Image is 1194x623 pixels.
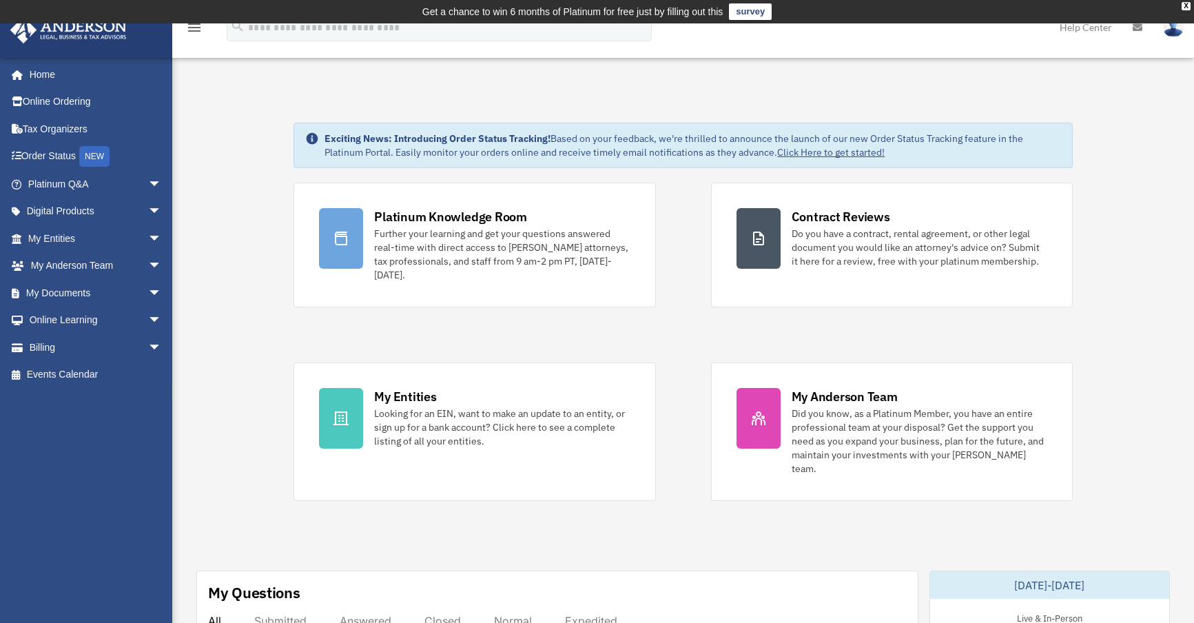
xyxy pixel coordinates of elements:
[10,115,183,143] a: Tax Organizers
[10,279,183,307] a: My Documentsarrow_drop_down
[10,307,183,334] a: Online Learningarrow_drop_down
[148,170,176,198] span: arrow_drop_down
[79,146,110,167] div: NEW
[10,170,183,198] a: Platinum Q&Aarrow_drop_down
[374,388,436,405] div: My Entities
[10,334,183,361] a: Billingarrow_drop_down
[10,61,176,88] a: Home
[148,307,176,335] span: arrow_drop_down
[148,225,176,253] span: arrow_drop_down
[10,143,183,171] a: Order StatusNEW
[208,582,300,603] div: My Questions
[10,252,183,280] a: My Anderson Teamarrow_drop_down
[374,407,630,448] div: Looking for an EIN, want to make an update to an entity, or sign up for a bank account? Click her...
[711,183,1073,307] a: Contract Reviews Do you have a contract, rental agreement, or other legal document you would like...
[930,571,1169,599] div: [DATE]-[DATE]
[10,88,183,116] a: Online Ordering
[792,388,898,405] div: My Anderson Team
[148,279,176,307] span: arrow_drop_down
[729,3,772,20] a: survey
[186,24,203,36] a: menu
[325,132,1060,159] div: Based on your feedback, we're thrilled to announce the launch of our new Order Status Tracking fe...
[325,132,550,145] strong: Exciting News: Introducing Order Status Tracking!
[422,3,723,20] div: Get a chance to win 6 months of Platinum for free just by filling out this
[792,407,1047,476] div: Did you know, as a Platinum Member, you have an entire professional team at your disposal? Get th...
[792,208,890,225] div: Contract Reviews
[148,334,176,362] span: arrow_drop_down
[374,227,630,282] div: Further your learning and get your questions answered real-time with direct access to [PERSON_NAM...
[186,19,203,36] i: menu
[294,362,655,501] a: My Entities Looking for an EIN, want to make an update to an entity, or sign up for a bank accoun...
[1182,2,1191,10] div: close
[294,183,655,307] a: Platinum Knowledge Room Further your learning and get your questions answered real-time with dire...
[148,198,176,226] span: arrow_drop_down
[148,252,176,280] span: arrow_drop_down
[6,17,131,43] img: Anderson Advisors Platinum Portal
[374,208,527,225] div: Platinum Knowledge Room
[230,19,245,34] i: search
[792,227,1047,268] div: Do you have a contract, rental agreement, or other legal document you would like an attorney's ad...
[10,361,183,389] a: Events Calendar
[1163,17,1184,37] img: User Pic
[10,198,183,225] a: Digital Productsarrow_drop_down
[777,146,885,159] a: Click Here to get started!
[10,225,183,252] a: My Entitiesarrow_drop_down
[711,362,1073,501] a: My Anderson Team Did you know, as a Platinum Member, you have an entire professional team at your...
